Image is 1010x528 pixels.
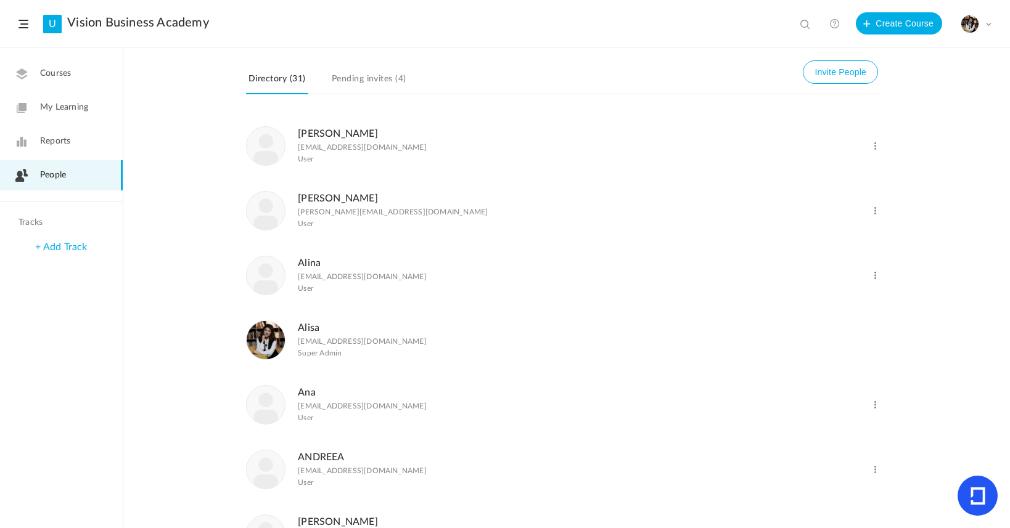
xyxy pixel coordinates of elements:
a: U [43,15,62,33]
p: [EMAIL_ADDRESS][DOMAIN_NAME] [298,143,427,152]
span: User [298,219,313,228]
img: user-image.png [247,192,285,230]
span: User [298,413,313,422]
span: Reports [40,135,70,148]
img: tempimagehs7pti.png [247,321,285,359]
span: People [40,169,66,182]
a: + Add Track [35,242,87,252]
a: Ana [298,388,316,397]
a: [PERSON_NAME] [298,129,378,139]
a: [PERSON_NAME] [298,193,378,203]
p: [EMAIL_ADDRESS][DOMAIN_NAME] [298,466,427,475]
img: user-image.png [247,127,285,165]
img: user-image.png [247,450,285,489]
a: ANDREEA [298,452,344,462]
p: [EMAIL_ADDRESS][DOMAIN_NAME] [298,337,427,346]
p: [EMAIL_ADDRESS][DOMAIN_NAME] [298,272,427,281]
button: Invite People [803,60,878,84]
h4: Tracks [18,217,101,228]
img: user-image.png [247,386,285,424]
span: My Learning [40,101,88,114]
a: Alina [298,258,321,268]
button: Create Course [856,12,942,35]
span: User [298,478,313,487]
a: Alisa [298,323,319,333]
span: User [298,155,313,163]
img: user-image.png [247,256,285,294]
a: Directory (31) [246,71,308,94]
img: tempimagehs7pti.png [961,15,979,33]
span: Super Admin [298,349,342,357]
a: Vision Business Academy [67,15,209,30]
span: Courses [40,67,71,80]
p: [PERSON_NAME][EMAIL_ADDRESS][DOMAIN_NAME] [298,208,488,216]
a: [PERSON_NAME] [298,517,378,527]
span: User [298,284,313,293]
p: [EMAIL_ADDRESS][DOMAIN_NAME] [298,402,427,410]
a: Pending invites (4) [329,71,409,94]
